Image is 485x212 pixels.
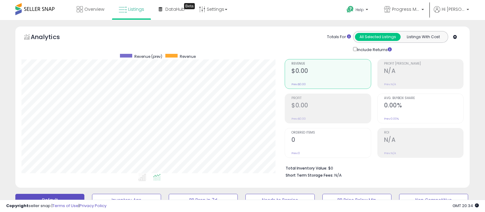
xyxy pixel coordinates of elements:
a: Terms of Use [52,203,79,209]
span: Avg. Buybox Share [384,97,463,100]
li: $0 [286,164,459,171]
span: Overview [84,6,104,12]
h2: N/A [384,67,463,76]
div: Totals For [327,34,351,40]
button: Listings With Cost [400,33,446,41]
a: Privacy Policy [79,203,106,209]
h2: $0.00 [291,102,371,110]
span: Profit [PERSON_NAME] [384,62,463,66]
h2: 0 [291,136,371,145]
button: Default [15,194,84,206]
span: Revenue (prev) [134,54,162,59]
button: Inventory Age [92,194,161,206]
span: Ordered Items [291,131,371,134]
span: Revenue [180,54,196,59]
button: All Selected Listings [355,33,401,41]
button: Non Competitive [399,194,468,206]
span: Listings [128,6,144,12]
h5: Analytics [31,33,72,43]
i: Get Help [346,6,354,13]
b: Total Inventory Value: [286,166,327,171]
span: N/A [334,172,342,178]
small: Prev: N/A [384,151,396,155]
small: Prev: 0.00% [384,117,399,121]
small: Prev: N/A [384,82,396,86]
span: DataHub [165,6,185,12]
b: Short Term Storage Fees: [286,173,333,178]
span: ROI [384,131,463,134]
div: seller snap | | [6,203,106,209]
span: 2025-10-12 20:34 GMT [452,203,479,209]
a: Help [342,1,374,20]
div: Include Returns [348,46,399,53]
h2: $0.00 [291,67,371,76]
span: Help [356,7,364,12]
span: Hi [PERSON_NAME] [442,6,465,12]
span: Revenue [291,62,371,66]
span: Profit [291,97,371,100]
a: Hi [PERSON_NAME] [434,6,469,20]
h2: N/A [384,136,463,145]
button: BB Price Below Min [322,194,391,206]
button: BB Drop in 7d [169,194,238,206]
h2: 0.00% [384,102,463,110]
span: Progress Matters [392,6,420,12]
button: Needs to Reprice [245,194,314,206]
small: Prev: 0 [291,151,300,155]
div: Tooltip anchor [184,3,195,9]
small: Prev: $0.00 [291,117,306,121]
small: Prev: $0.00 [291,82,306,86]
strong: Copyright [6,203,29,209]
